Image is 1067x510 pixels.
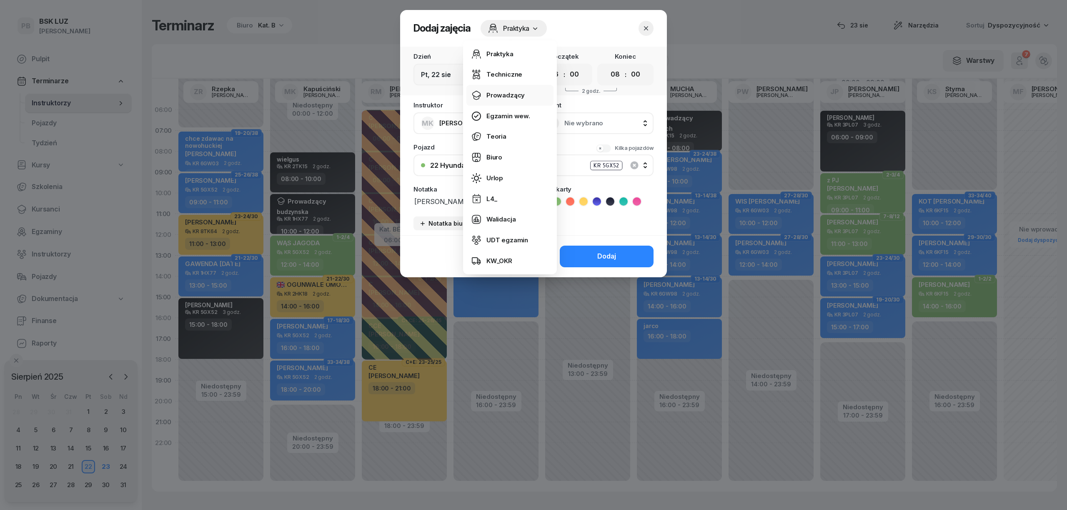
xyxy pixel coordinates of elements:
[486,235,528,246] div: UDT egzamin
[486,214,516,225] div: Walidacja
[615,144,654,152] div: Kilka pojazdów
[486,111,530,122] div: Egzamin wew.
[590,161,622,170] div: KR 5GX52
[486,152,502,163] div: Biuro
[422,120,433,127] span: MK
[413,112,528,134] button: MK[PERSON_NAME]
[439,119,491,127] span: [PERSON_NAME]
[486,69,522,80] div: Techniczne
[503,23,529,33] span: Praktyka
[596,144,654,152] button: Kilka pojazdów
[560,246,654,267] button: Dodaj
[486,131,506,142] div: Teoria
[486,256,512,266] div: KW_OKR
[486,194,497,204] div: L4_
[419,220,478,227] div: Notatka biurowa
[413,216,483,230] button: Notatka biurowa
[413,22,471,35] h2: Dodaj zajęcia
[564,118,646,129] span: Nie wybrano
[486,50,513,58] span: Praktyka
[597,251,616,262] div: Dodaj
[486,90,525,101] div: Prowadzący
[413,154,654,176] button: 22 Hyundai i20KR 5GX52
[430,162,479,169] div: 22 Hyundai i20
[625,70,626,80] div: :
[564,70,565,80] div: :
[486,173,503,184] div: Urlop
